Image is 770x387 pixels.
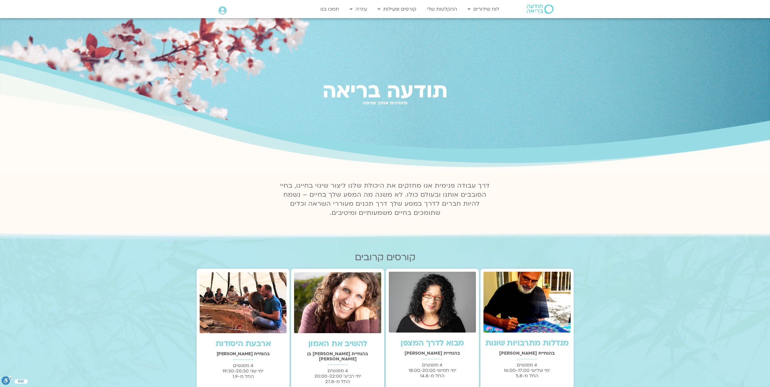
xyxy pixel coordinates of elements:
[424,3,460,15] a: ההקלטות שלי
[375,3,419,15] a: קורסים ופעילות
[232,373,254,379] span: החל מ-1.9
[465,3,502,15] a: לוח שידורים
[294,368,381,384] p: 4 מפגשים ימי רביעי 20:00-22:00 החל מ-27.8
[389,362,476,379] p: 4 מפגשים ימי חמישי 18:00-20:00 החל מ-14.8
[277,181,493,218] p: דרך עבודה פנימית אנו מחזקים את היכולת שלנו ליצור שינוי בחיינו, בחיי הסובבים אותנו ובעולם כולו. לא...
[527,5,553,14] img: תודעה בריאה
[389,351,476,356] h2: בהנחיית [PERSON_NAME]
[401,338,464,349] a: מבוא לדרך המצפן
[200,363,287,379] p: 4 מפגשים ימי שני 19:30-20:30
[483,351,571,356] h2: בהנחיית [PERSON_NAME]
[317,3,342,15] a: תמכו בנו
[294,351,381,362] h2: בהנחיית [PERSON_NAME] בן [PERSON_NAME]
[485,338,568,349] a: מנדלות מתרבויות שונות
[200,351,287,356] h2: בהנחיית [PERSON_NAME]
[308,338,367,349] a: להשיב את האמון
[483,362,571,379] p: 4 מפגשים ימי שלישי 16:00-17:00 החל מ-5.8
[347,3,370,15] a: עזרה
[197,252,574,263] h2: קורסים קרובים
[215,338,271,349] a: ארבעת היסודות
